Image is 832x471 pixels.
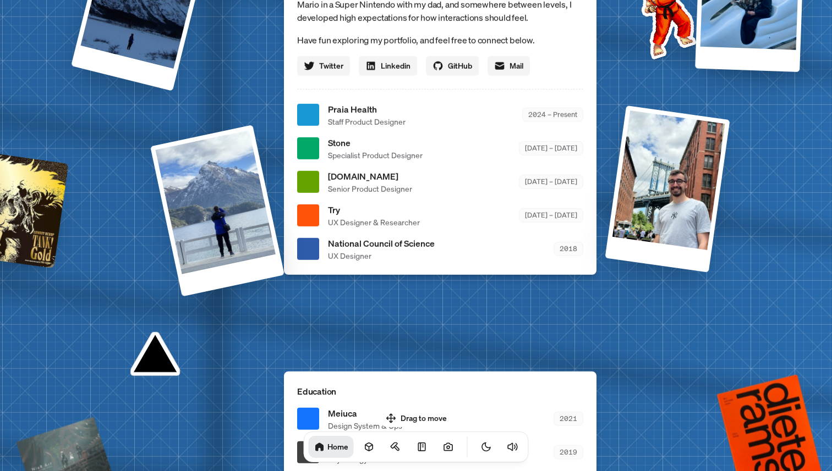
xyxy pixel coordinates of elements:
span: Meiuca [328,406,402,419]
span: Linkedin [381,60,410,71]
p: Education [297,384,583,397]
div: [DATE] – [DATE] [519,208,583,222]
span: Stone [328,136,423,149]
div: 2019 [554,445,583,459]
h1: Home [327,441,348,452]
span: Psychology of Interaction [328,453,446,464]
span: [DOMAIN_NAME] [328,169,412,182]
span: GitHub [448,60,472,71]
a: Home [309,436,354,458]
span: Senior Product Designer [328,182,412,194]
a: Linkedin [359,56,417,75]
span: Mail [510,60,523,71]
div: 2018 [554,242,583,256]
p: Have fun exploring my portfolio, and feel free to connect below. [297,32,583,47]
span: UX Designer & Researcher [328,216,420,228]
span: Twitter [319,60,343,71]
div: [DATE] – [DATE] [519,175,583,189]
span: UX Designer [328,250,435,261]
a: Mail [488,56,530,75]
span: Praia Health [328,102,406,115]
span: National Council of Science [328,236,435,250]
a: Twitter [297,56,350,75]
a: GitHub [426,56,479,75]
button: Toggle Audio [502,436,524,458]
span: Try [328,203,420,216]
button: Toggle Theme [475,436,497,458]
span: Specialist Product Designer [328,149,423,160]
div: 2021 [554,412,583,425]
div: [DATE] – [DATE] [519,141,583,155]
div: 2024 – Present [522,108,583,121]
span: Staff Product Designer [328,115,406,127]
